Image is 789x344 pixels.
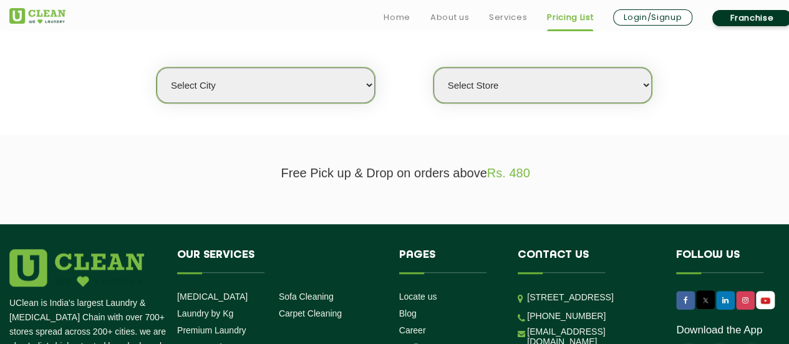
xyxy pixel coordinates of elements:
[9,8,65,24] img: UClean Laundry and Dry Cleaning
[177,308,233,318] a: Laundry by Kg
[384,10,410,25] a: Home
[487,166,530,180] span: Rs. 480
[399,292,437,302] a: Locate us
[279,308,342,318] a: Carpet Cleaning
[9,249,144,287] img: logo.png
[613,9,692,26] a: Login/Signup
[547,10,593,25] a: Pricing List
[489,10,527,25] a: Services
[527,311,606,321] a: [PHONE_NUMBER]
[279,292,334,302] a: Sofa Cleaning
[399,308,417,318] a: Blog
[399,249,500,273] h4: Pages
[676,249,786,273] h4: Follow us
[518,249,657,273] h4: Contact us
[757,294,773,307] img: UClean Laundry and Dry Cleaning
[399,325,426,335] a: Career
[177,325,246,335] a: Premium Laundry
[177,249,380,273] h4: Our Services
[177,292,248,302] a: [MEDICAL_DATA]
[676,324,762,337] a: Download the App
[430,10,469,25] a: About us
[527,290,657,305] p: [STREET_ADDRESS]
